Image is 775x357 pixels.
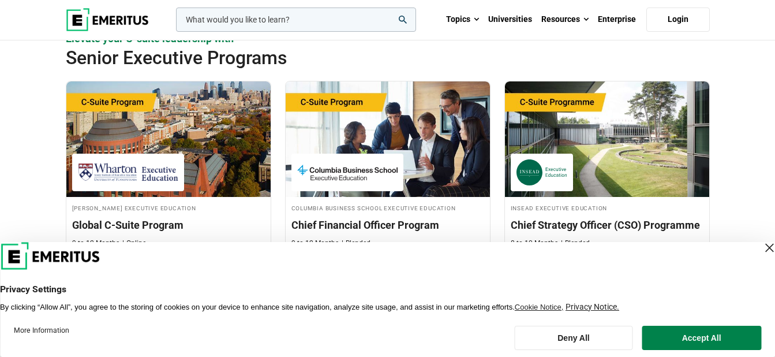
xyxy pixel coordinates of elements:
[291,218,484,232] h3: Chief Financial Officer Program
[286,81,490,197] img: Chief Financial Officer Program | Online Finance Course
[66,81,271,270] a: Leadership Course by Wharton Executive Education - September 24, 2025 Wharton Executive Education...
[78,159,178,185] img: Wharton Executive Education
[561,239,590,248] p: Blended
[291,203,484,213] h4: Columbia Business School Executive Education
[511,218,703,232] h3: Chief Strategy Officer (CSO) Programme
[66,81,271,197] img: Global C-Suite Program | Online Leadership Course
[291,239,339,248] p: 9 to 12 Months
[286,81,490,270] a: Finance Course by Columbia Business School Executive Education - September 29, 2025 Columbia Busi...
[342,239,370,248] p: Blended
[72,203,265,213] h4: [PERSON_NAME] Executive Education
[516,159,567,185] img: INSEAD Executive Education
[646,8,710,32] a: Login
[511,239,558,248] p: 8 to 10 Months
[297,159,398,185] img: Columbia Business School Executive Education
[176,8,416,32] input: woocommerce-product-search-field-0
[72,218,265,232] h3: Global C-Suite Program
[511,203,703,213] h4: INSEAD Executive Education
[72,239,119,248] p: 9 to 12 Months
[505,81,709,270] a: Leadership Course by INSEAD Executive Education - October 14, 2025 INSEAD Executive Education INS...
[66,46,645,69] h2: Senior Executive Programs
[505,81,709,197] img: Chief Strategy Officer (CSO) Programme | Online Leadership Course
[122,239,146,248] p: Online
